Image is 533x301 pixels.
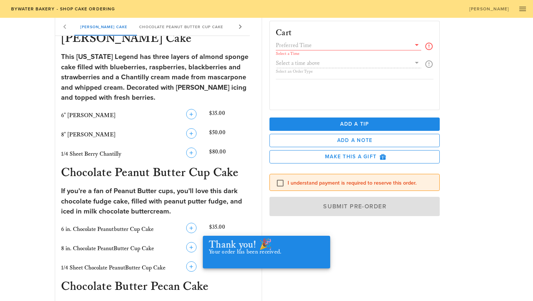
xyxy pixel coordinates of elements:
span: 6" [PERSON_NAME] [61,112,115,119]
h3: Cart [276,27,300,39]
span: Make this a Gift [276,153,433,160]
div: This [US_STATE] Legend has three layers of almond sponge cake filled with blueberries, raspberrie... [61,52,256,103]
a: [PERSON_NAME] [464,4,514,14]
h1: Thank you! 🎉 [209,241,281,248]
label: I understand payment is required to reserve this order. [288,179,433,187]
span: 6 in. Chocolate Peanutbutter Cup Cake [61,226,154,233]
div: [PERSON_NAME] Cake [74,18,133,36]
h3: Chocolate Butter Pecan Cake [60,279,258,295]
button: Make this a Gift [269,150,440,163]
button: Add a Note [269,134,440,147]
span: 8" [PERSON_NAME] [61,131,115,138]
div: $35.00 [208,107,257,124]
button: Add a Tip [269,118,440,131]
span: [PERSON_NAME] [469,6,509,11]
div: $50.00 [208,127,257,143]
button: Submit Pre-Order [269,197,440,216]
div: Chocolate Peanut Butter Cup Cake [133,18,229,36]
div: $35.00 [208,221,257,238]
span: 1/4 Sheet Chocolate PeanutButter Cup Cake [61,264,165,271]
div: Chocolate Butter Pecan Cake [229,18,312,36]
h3: Chocolate Peanut Butter Cup Cake [60,165,258,182]
div: Select a Time [276,52,421,56]
span: Bywater Bakery - Shop Cake Ordering [10,6,115,11]
h3: [PERSON_NAME] Cake [60,31,258,47]
span: Add a Tip [275,121,434,127]
span: Add a Note [276,137,433,143]
span: 8 in. Chocolate PeanutButter Cup Cake [61,245,154,252]
span: Submit Pre-Order [278,203,431,210]
div: $80.00 [208,146,257,162]
a: Bywater Bakery - Shop Cake Ordering [6,4,120,14]
input: Preferred Time [276,40,411,50]
div: If you're a fan of Peanut Butter cups, you'll love this dark chocolate fudge cake, filled with pe... [61,186,256,217]
span: 1/4 Sheet Berry Chantilly [61,150,121,158]
h3: Your order has been received. [209,248,281,260]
